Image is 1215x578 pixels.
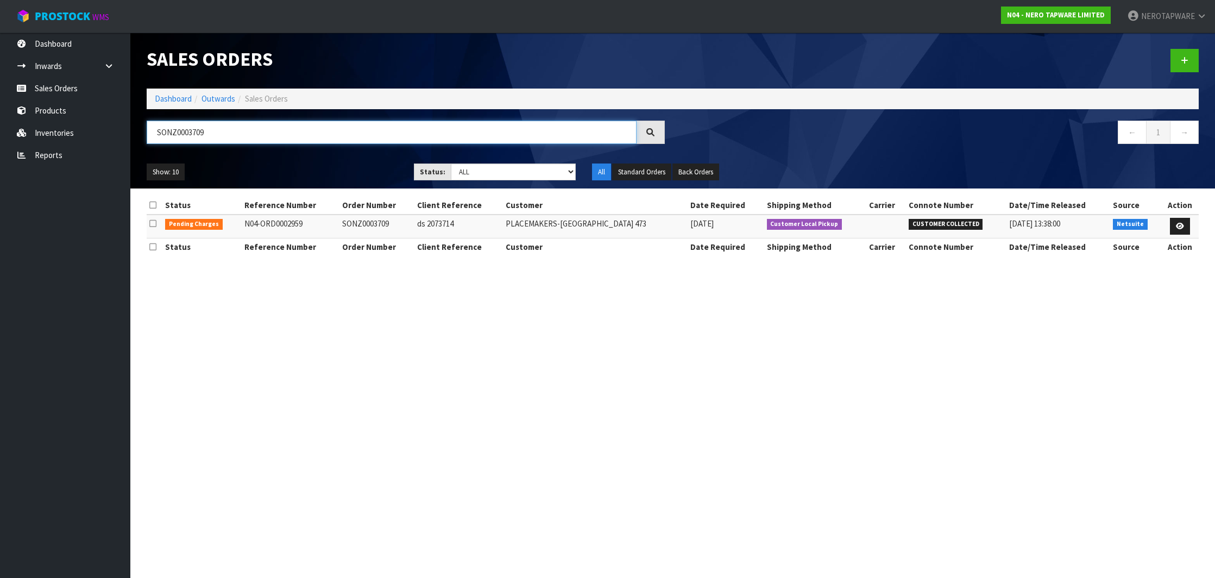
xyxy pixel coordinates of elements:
th: Customer [503,238,688,255]
th: Connote Number [906,197,1006,214]
h1: Sales Orders [147,49,665,70]
button: All [592,164,611,181]
th: Date Required [688,197,764,214]
small: WMS [92,12,109,22]
span: Customer Local Pickup [767,219,842,230]
nav: Page navigation [681,121,1199,147]
td: PLACEMAKERS-[GEOGRAPHIC_DATA] 473 [503,215,688,238]
td: SONZ0003709 [339,215,414,238]
th: Date Required [688,238,764,255]
th: Reference Number [242,197,339,214]
span: Sales Orders [245,93,288,104]
th: Action [1161,197,1199,214]
th: Reference Number [242,238,339,255]
button: Show: 10 [147,164,185,181]
span: [DATE] 13:38:00 [1009,218,1060,229]
th: Source [1110,238,1161,255]
a: ← [1118,121,1147,144]
th: Status [162,238,242,255]
th: Carrier [866,197,906,214]
td: N04-ORD0002959 [242,215,339,238]
th: Client Reference [414,238,503,255]
a: 1 [1146,121,1170,144]
th: Order Number [339,238,414,255]
th: Client Reference [414,197,503,214]
th: Connote Number [906,238,1006,255]
a: Dashboard [155,93,192,104]
th: Status [162,197,242,214]
strong: Status: [420,167,445,177]
input: Search sales orders [147,121,637,144]
th: Shipping Method [764,238,866,255]
th: Carrier [866,238,906,255]
span: NEROTAPWARE [1141,11,1195,21]
span: [DATE] [690,218,714,229]
button: Standard Orders [612,164,671,181]
th: Customer [503,197,688,214]
th: Date/Time Released [1006,238,1110,255]
th: Shipping Method [764,197,866,214]
button: Back Orders [672,164,719,181]
a: → [1170,121,1199,144]
span: ProStock [35,9,90,23]
th: Source [1110,197,1161,214]
td: ds 2073714 [414,215,503,238]
th: Date/Time Released [1006,197,1110,214]
a: Outwards [202,93,235,104]
th: Action [1161,238,1199,255]
span: Pending Charges [165,219,223,230]
span: CUSTOMER COLLECTED [909,219,983,230]
strong: N04 - NERO TAPWARE LIMITED [1007,10,1105,20]
th: Order Number [339,197,414,214]
span: Netsuite [1113,219,1148,230]
img: cube-alt.png [16,9,30,23]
